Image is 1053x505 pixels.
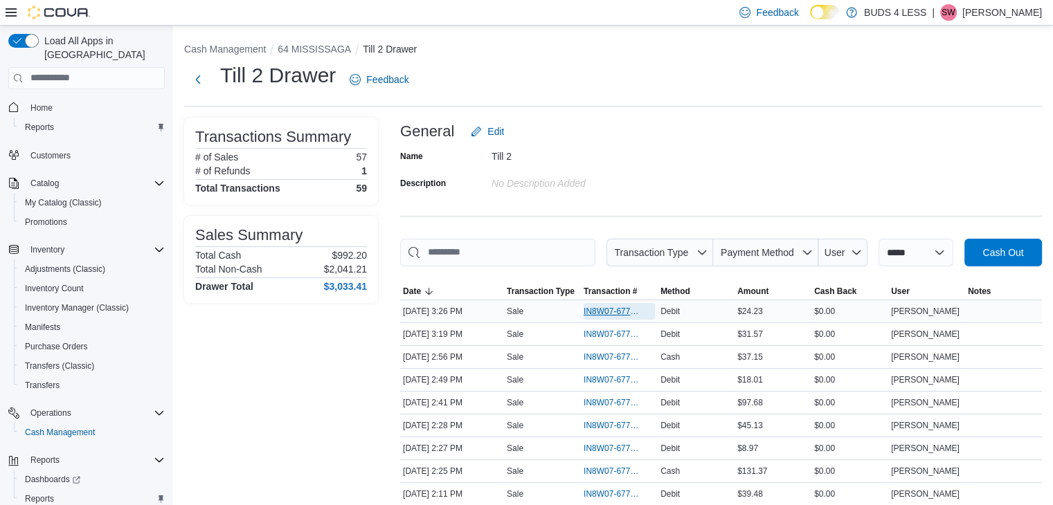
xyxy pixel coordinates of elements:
span: $37.15 [737,351,763,362]
button: IN8W07-677852 [584,349,655,365]
span: Purchase Orders [25,341,88,352]
button: IN8W07-677886 [584,303,655,320]
span: [PERSON_NAME] [891,466,960,477]
span: IN8W07-677828 [584,397,641,408]
span: Transaction Type [614,247,688,258]
span: Cash Out [982,246,1023,259]
span: IN8W07-677805 [584,466,641,477]
button: Payment Method [713,239,818,266]
span: Notes [968,286,991,297]
span: [PERSON_NAME] [891,443,960,454]
button: Promotions [14,212,170,232]
span: Amount [737,286,768,297]
h3: General [400,123,454,140]
span: Reports [25,493,54,504]
button: Edit [465,118,510,145]
button: Date [400,283,504,300]
a: My Catalog (Classic) [19,194,107,211]
span: Transfers [19,377,165,394]
a: Transfers (Classic) [19,358,100,374]
button: Method [658,283,735,300]
button: IN8W07-677828 [584,394,655,411]
span: IN8W07-677879 [584,329,641,340]
p: [PERSON_NAME] [962,4,1042,21]
button: Reports [25,452,65,468]
span: Debit [660,397,680,408]
h3: Sales Summary [195,227,303,244]
a: Dashboards [14,470,170,489]
span: Load All Apps in [GEOGRAPHIC_DATA] [39,34,165,62]
button: Reports [14,118,170,137]
div: [DATE] 2:11 PM [400,486,504,502]
span: Feedback [756,6,798,19]
span: Debit [660,488,680,499]
span: Adjustments (Classic) [19,261,165,277]
span: [PERSON_NAME] [891,397,960,408]
button: Transfers (Classic) [14,356,170,376]
span: Operations [30,407,71,419]
span: Transaction Type [507,286,575,297]
div: [DATE] 2:28 PM [400,417,504,434]
h6: Total Non-Cash [195,264,262,275]
button: Inventory Manager (Classic) [14,298,170,318]
h6: # of Refunds [195,165,250,176]
span: Cash Management [25,427,95,438]
p: Sale [507,374,523,385]
span: Reports [30,454,60,466]
span: [PERSON_NAME] [891,329,960,340]
button: Inventory [3,240,170,259]
span: Debit [660,420,680,431]
span: Cash Management [19,424,165,441]
span: Transfers [25,380,60,391]
button: Transaction Type [504,283,581,300]
span: SW [942,4,955,21]
button: Transaction Type [606,239,713,266]
div: $0.00 [811,394,888,411]
button: Inventory Count [14,279,170,298]
button: User [888,283,965,300]
button: Customers [3,145,170,165]
h6: # of Sales [195,151,238,163]
label: Name [400,151,423,162]
span: Reports [25,452,165,468]
button: Next [184,66,212,93]
span: Dark Mode [810,19,811,20]
span: Debit [660,443,680,454]
button: Cash Out [964,239,1042,266]
p: Sale [507,306,523,317]
span: Inventory Manager (Classic) [25,302,129,313]
a: Dashboards [19,471,86,488]
span: $131.37 [737,466,767,477]
span: Dashboards [25,474,80,485]
h1: Till 2 Drawer [220,62,336,89]
button: 64 MISSISSAGA [278,44,351,55]
span: IN8W07-677886 [584,306,641,317]
span: Reports [19,119,165,136]
span: $24.23 [737,306,763,317]
span: Operations [25,405,165,421]
a: Adjustments (Classic) [19,261,111,277]
div: Till 2 [492,145,677,162]
span: $18.01 [737,374,763,385]
div: No Description added [492,172,677,189]
span: $45.13 [737,420,763,431]
span: [PERSON_NAME] [891,488,960,499]
span: Debit [660,306,680,317]
p: Sale [507,488,523,499]
span: Date [403,286,421,297]
p: Sale [507,397,523,408]
span: Transaction # [584,286,637,297]
h4: Total Transactions [195,183,280,194]
div: $0.00 [811,326,888,342]
div: $0.00 [811,486,888,502]
span: [PERSON_NAME] [891,374,960,385]
span: My Catalog (Classic) [19,194,165,211]
span: Customers [30,150,71,161]
p: | [932,4,935,21]
a: Inventory Manager (Classic) [19,300,134,316]
p: Sale [507,329,523,340]
span: Manifests [25,322,60,333]
button: IN8W07-677788 [584,486,655,502]
div: $0.00 [811,303,888,320]
span: Promotions [25,217,67,228]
